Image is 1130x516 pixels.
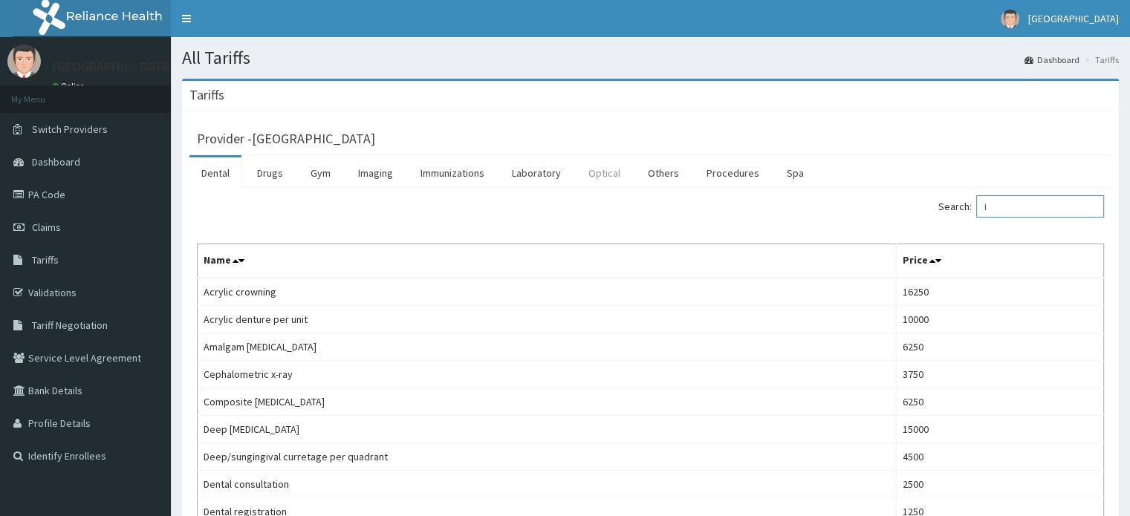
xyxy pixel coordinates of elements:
[182,48,1119,68] h1: All Tariffs
[896,306,1103,333] td: 10000
[198,471,897,498] td: Dental consultation
[577,157,632,189] a: Optical
[409,157,496,189] a: Immunizations
[896,361,1103,388] td: 3750
[7,45,41,78] img: User Image
[189,88,224,102] h3: Tariffs
[32,123,108,136] span: Switch Providers
[1081,53,1119,66] li: Tariffs
[636,157,691,189] a: Others
[198,306,897,333] td: Acrylic denture per unit
[896,388,1103,416] td: 6250
[198,416,897,443] td: Deep [MEDICAL_DATA]
[896,278,1103,306] td: 16250
[197,132,375,146] h3: Provider - [GEOGRAPHIC_DATA]
[976,195,1104,218] input: Search:
[896,244,1103,278] th: Price
[32,319,108,332] span: Tariff Negotiation
[189,157,241,189] a: Dental
[896,471,1103,498] td: 2500
[198,278,897,306] td: Acrylic crowning
[52,81,88,91] a: Online
[695,157,771,189] a: Procedures
[198,361,897,388] td: Cephalometric x-ray
[198,388,897,416] td: Composite [MEDICAL_DATA]
[1025,53,1079,66] a: Dashboard
[198,333,897,361] td: Amalgam [MEDICAL_DATA]
[896,416,1103,443] td: 15000
[896,333,1103,361] td: 6250
[52,60,175,74] p: [GEOGRAPHIC_DATA]
[32,221,61,234] span: Claims
[896,443,1103,471] td: 4500
[32,155,80,169] span: Dashboard
[1028,12,1119,25] span: [GEOGRAPHIC_DATA]
[32,253,59,267] span: Tariffs
[500,157,573,189] a: Laboratory
[198,443,897,471] td: Deep/sungingival curretage per quadrant
[775,157,816,189] a: Spa
[198,244,897,278] th: Name
[1001,10,1019,28] img: User Image
[245,157,295,189] a: Drugs
[346,157,405,189] a: Imaging
[299,157,342,189] a: Gym
[938,195,1104,218] label: Search:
